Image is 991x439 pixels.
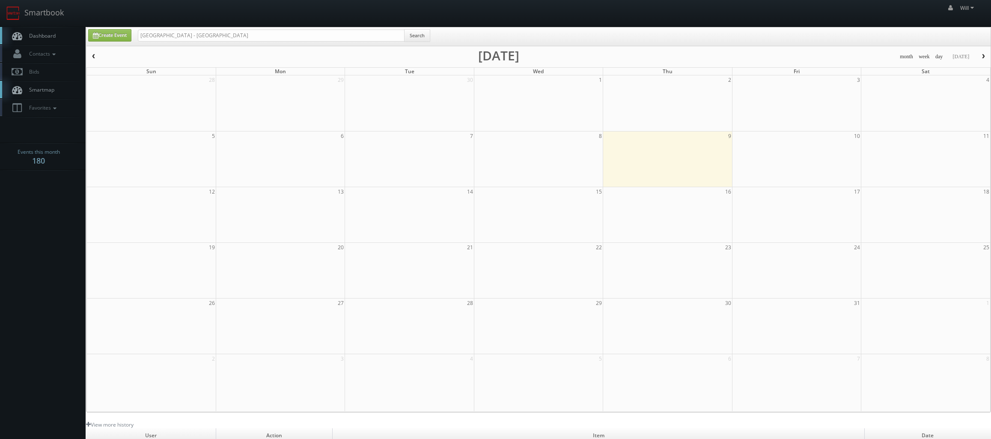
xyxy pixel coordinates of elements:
span: 28 [208,75,216,84]
span: 29 [337,75,345,84]
span: 15 [595,187,603,196]
span: 9 [727,131,732,140]
span: Bids [25,68,39,75]
strong: 180 [32,155,45,166]
span: 5 [598,354,603,363]
span: 22 [595,243,603,252]
span: 4 [469,354,474,363]
span: 2 [727,75,732,84]
span: Tue [405,68,414,75]
span: 13 [337,187,345,196]
button: [DATE] [949,51,972,62]
span: 23 [724,243,732,252]
span: Favorites [25,104,59,111]
span: 18 [982,187,990,196]
span: 6 [340,131,345,140]
span: Wed [533,68,544,75]
span: Dashboard [25,32,56,39]
span: Fri [794,68,800,75]
span: 16 [724,187,732,196]
span: 4 [985,75,990,84]
span: 20 [337,243,345,252]
span: 24 [853,243,861,252]
span: 30 [724,299,732,308]
span: 12 [208,187,216,196]
span: Smartmap [25,86,54,93]
span: 17 [853,187,861,196]
span: 28 [466,299,474,308]
span: 6 [727,354,732,363]
span: 8 [598,131,603,140]
span: 1 [598,75,603,84]
span: Mon [275,68,286,75]
span: 1 [985,299,990,308]
span: Sat [922,68,930,75]
span: 5 [211,131,216,140]
span: 8 [985,354,990,363]
span: Will [960,4,976,12]
a: View more history [86,421,134,428]
span: Sun [146,68,156,75]
span: Thu [663,68,673,75]
button: day [932,51,946,62]
span: 10 [853,131,861,140]
span: 25 [982,243,990,252]
span: 31 [853,299,861,308]
span: 7 [469,131,474,140]
span: 26 [208,299,216,308]
span: 14 [466,187,474,196]
span: Contacts [25,50,58,57]
span: 11 [982,131,990,140]
button: month [897,51,916,62]
img: smartbook-logo.png [6,6,20,20]
span: 21 [466,243,474,252]
input: Search for Events [138,30,405,42]
button: Search [404,29,430,42]
span: 7 [856,354,861,363]
span: 19 [208,243,216,252]
span: 3 [856,75,861,84]
a: Create Event [88,29,131,42]
span: 29 [595,299,603,308]
span: 2 [211,354,216,363]
h2: [DATE] [478,51,519,60]
span: Events this month [18,148,60,156]
span: 3 [340,354,345,363]
button: week [916,51,933,62]
span: 27 [337,299,345,308]
span: 30 [466,75,474,84]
